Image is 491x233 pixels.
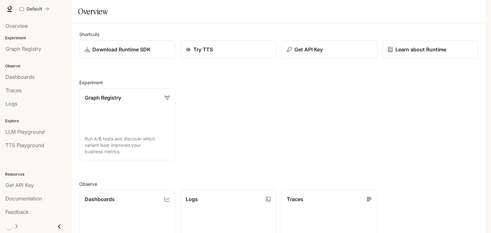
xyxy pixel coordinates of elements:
p: Default [27,6,42,12]
a: Graph RegistryRun A/B tests and discover which variant best improves your business metrics [79,88,175,160]
h1: Overview [78,5,108,18]
p: Try TTS [193,46,213,53]
p: Logs [186,195,198,203]
button: Get API Key [281,40,377,59]
p: Run A/B tests and discover which variant best improves your business metrics [85,136,170,155]
a: Learn about Runtime [382,40,478,59]
p: Dashboards [85,195,115,203]
h2: Observe [79,181,478,187]
p: Get API Key [294,46,323,53]
h2: Shortcuts [79,31,478,38]
a: Try TTS [180,40,276,59]
p: Learn about Runtime [395,46,446,53]
p: Traces [287,195,303,203]
h2: Experiment [79,79,478,86]
p: Download Runtime SDK [92,46,151,53]
button: All workspaces [17,3,52,15]
p: Graph Registry [85,94,121,101]
a: Download Runtime SDK [79,40,175,59]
